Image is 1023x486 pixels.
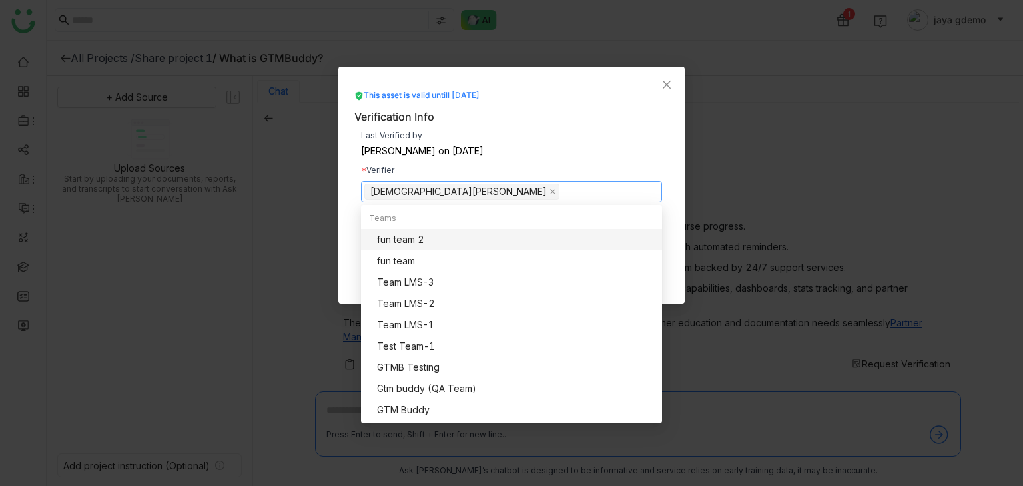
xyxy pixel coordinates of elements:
nz-select-item: Vishnu Vardhan [364,184,559,200]
button: Close [649,67,685,103]
div: Team LMS-3 [377,275,654,290]
div: Last Verified by [361,132,662,140]
nz-option-item: GTM Buddy [361,399,662,421]
nz-option-item: fun team 2 [361,229,662,250]
nz-option-item-group: Teams [361,208,662,229]
div: fun team [377,254,654,268]
div: Test Team-1 [377,339,654,354]
div: [PERSON_NAME] on [DATE] [361,146,662,156]
div: Team LMS-1 [377,318,654,332]
div: GTMB Testing [377,360,654,375]
nz-option-item: Team LMS-1 [361,314,662,336]
nz-option-item: Test Team-1 [361,336,662,357]
nz-option-item-group: Users [361,421,662,442]
div: This asset is valid untill [DATE] [354,89,480,102]
div: Verifier [361,166,662,174]
div: [DEMOGRAPHIC_DATA][PERSON_NAME] [370,184,547,199]
div: Verification Info [354,109,669,125]
nz-option-item: Team LMS-2 [361,293,662,314]
div: Gtm buddy (QA Team) [377,381,654,396]
nz-option-item: Team LMS-3 [361,272,662,293]
div: GTM Buddy [377,403,654,417]
div: fun team 2 [377,232,654,247]
img: verified.svg [354,91,364,101]
nz-option-item: fun team [361,250,662,272]
nz-option-item: Gtm buddy (QA Team) [361,378,662,399]
nz-option-item: GTMB Testing [361,357,662,378]
div: Team LMS-2 [377,296,654,311]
